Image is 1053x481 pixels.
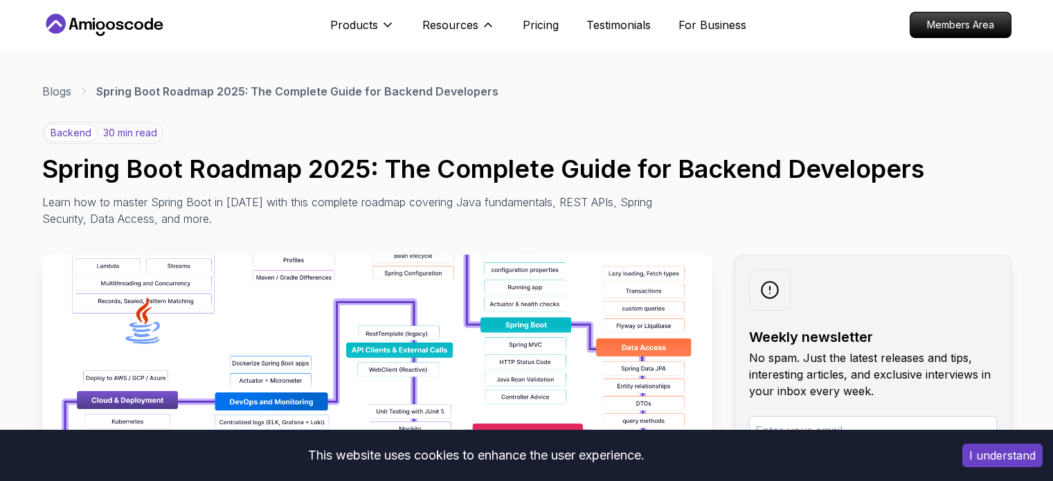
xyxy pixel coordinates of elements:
a: Members Area [910,12,1011,38]
a: For Business [678,17,746,33]
p: Products [330,17,378,33]
button: Resources [422,17,495,44]
p: Members Area [910,12,1011,37]
p: No spam. Just the latest releases and tips, interesting articles, and exclusive interviews in you... [749,350,997,399]
div: This website uses cookies to enhance the user experience. [10,440,942,471]
a: Testimonials [586,17,651,33]
input: Enter your email [749,416,997,445]
a: Pricing [523,17,559,33]
button: Products [330,17,395,44]
p: Resources [422,17,478,33]
button: Accept cookies [962,444,1043,467]
h2: Weekly newsletter [749,327,997,347]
